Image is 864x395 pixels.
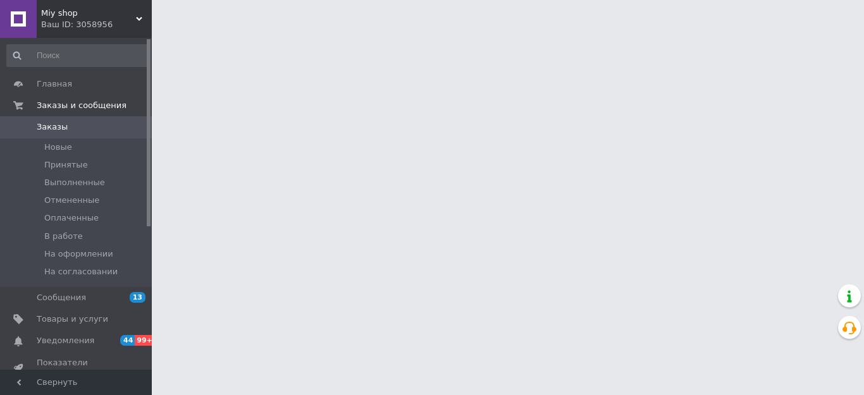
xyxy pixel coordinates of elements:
[44,142,72,153] span: Новые
[37,335,94,346] span: Уведомления
[44,266,118,277] span: На согласовании
[37,121,68,133] span: Заказы
[135,335,156,346] span: 99+
[44,231,83,242] span: В работе
[44,195,99,206] span: Отмененные
[37,292,86,303] span: Сообщения
[37,313,108,325] span: Товары и услуги
[41,19,152,30] div: Ваш ID: 3058956
[44,212,99,224] span: Оплаченные
[120,335,135,346] span: 44
[41,8,136,19] span: Miy shop
[37,357,117,380] span: Показатели работы компании
[44,159,88,171] span: Принятые
[44,177,105,188] span: Выполненные
[37,100,127,111] span: Заказы и сообщения
[37,78,72,90] span: Главная
[44,248,113,260] span: На оформлении
[130,292,145,303] span: 13
[6,44,149,67] input: Поиск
